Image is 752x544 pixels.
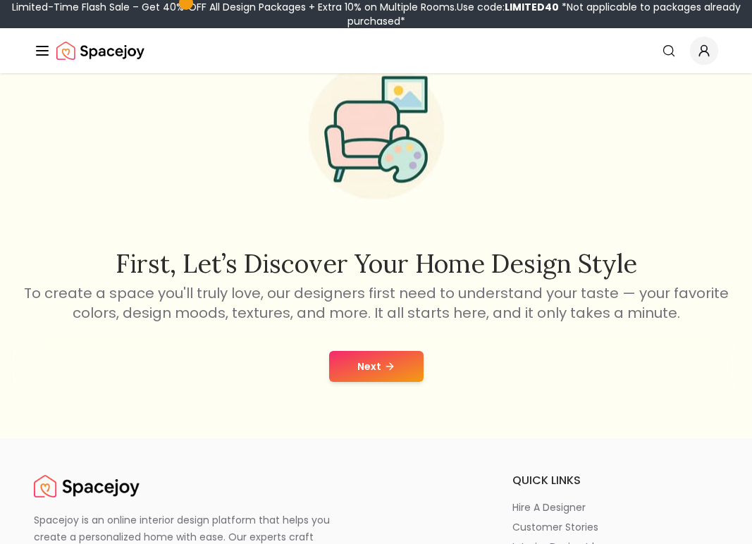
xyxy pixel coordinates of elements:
h2: First, let’s discover your home design style [11,249,741,278]
h6: quick links [512,472,718,489]
p: hire a designer [512,500,586,514]
a: Spacejoy [56,37,144,65]
img: Spacejoy Logo [56,37,144,65]
img: Start Style Quiz Illustration [286,42,467,222]
a: hire a designer [512,500,718,514]
img: Spacejoy Logo [34,472,140,500]
a: Spacejoy [34,472,140,500]
a: customer stories [512,520,718,534]
button: Next [329,351,424,382]
p: customer stories [512,520,598,534]
p: To create a space you'll truly love, our designers first need to understand your taste — your fav... [11,283,741,323]
nav: Global [34,28,718,73]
